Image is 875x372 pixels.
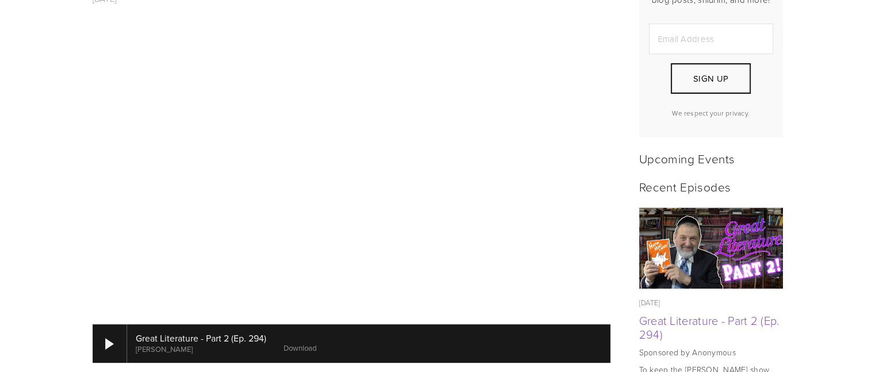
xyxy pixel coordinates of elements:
p: We respect your privacy. [649,108,773,118]
p: Sponsored by Anonymous [639,347,783,358]
a: Download [284,343,316,353]
a: Great Literature - Part 2 (Ep. 294) [639,312,780,342]
span: Sign Up [693,72,728,85]
a: Great Literature - Part 2 (Ep. 294) [639,208,783,289]
h2: Upcoming Events [639,151,783,166]
time: [DATE] [639,297,660,308]
input: Email Address [649,24,773,54]
img: Great Literature - Part 2 (Ep. 294) [639,208,783,289]
button: Sign Up [671,63,750,94]
iframe: YouTube video player [93,20,610,310]
h2: Recent Episodes [639,179,783,194]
